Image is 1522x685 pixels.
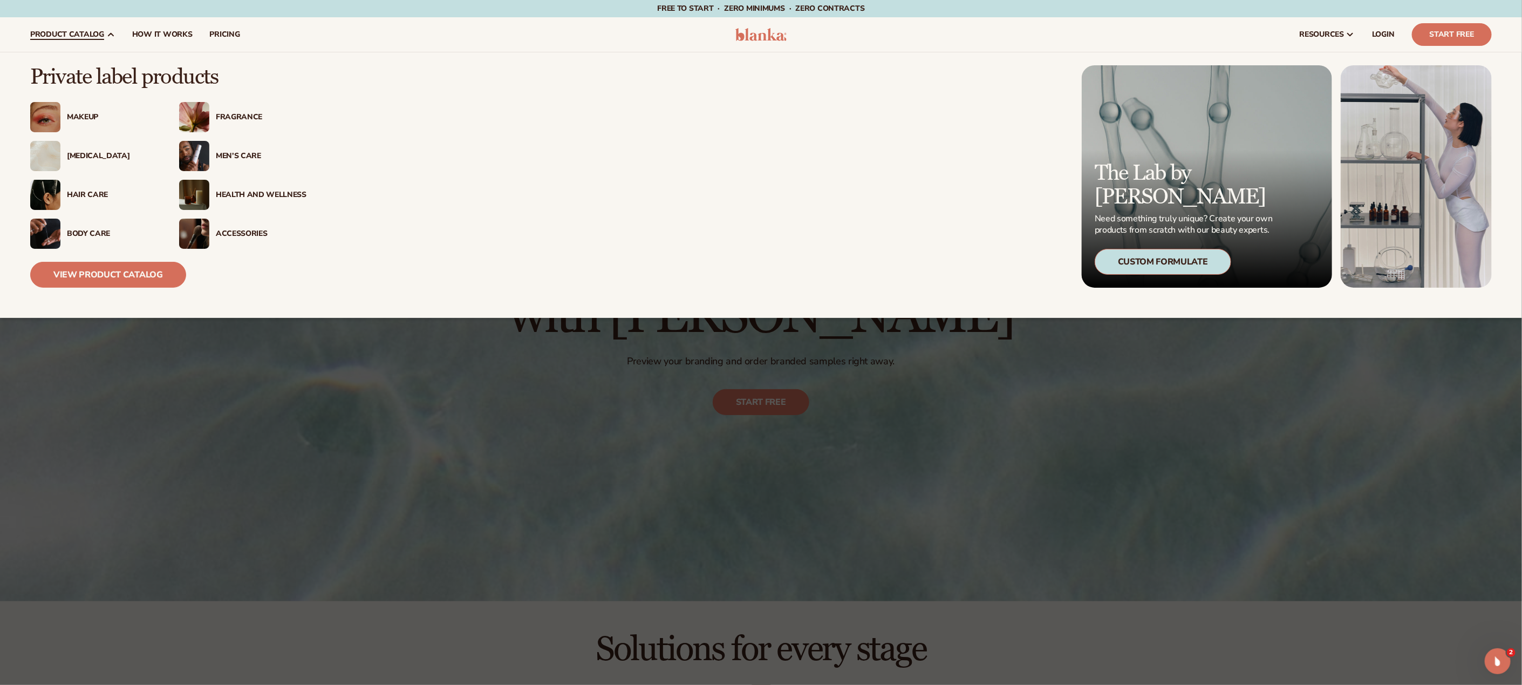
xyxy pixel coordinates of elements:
div: Men’s Care [216,152,306,161]
span: Free to start · ZERO minimums · ZERO contracts [657,3,864,13]
a: Female with glitter eye makeup. Makeup [30,102,158,132]
a: Male holding moisturizer bottle. Men’s Care [179,141,306,171]
span: How It Works [132,30,193,39]
div: Health And Wellness [216,191,306,200]
div: Accessories [216,229,306,239]
img: Male hand applying moisturizer. [30,219,60,249]
p: Private label products [30,65,306,89]
span: LOGIN [1372,30,1395,39]
img: Cream moisturizer swatch. [30,141,60,171]
img: Female with glitter eye makeup. [30,102,60,132]
p: The Lab by [PERSON_NAME] [1095,161,1276,209]
a: Female hair pulled back with clips. Hair Care [30,180,158,210]
img: Candles and incense on table. [179,180,209,210]
a: product catalog [22,17,124,52]
img: Female hair pulled back with clips. [30,180,60,210]
span: pricing [209,30,240,39]
a: Candles and incense on table. Health And Wellness [179,180,306,210]
span: 2 [1507,648,1516,657]
div: Body Care [67,229,158,239]
a: Pink blooming flower. Fragrance [179,102,306,132]
a: How It Works [124,17,201,52]
div: Makeup [67,113,158,122]
div: Hair Care [67,191,158,200]
p: Need something truly unique? Create your own products from scratch with our beauty experts. [1095,213,1276,236]
img: Male holding moisturizer bottle. [179,141,209,171]
a: Cream moisturizer swatch. [MEDICAL_DATA] [30,141,158,171]
a: View Product Catalog [30,262,186,288]
img: logo [735,28,787,41]
span: product catalog [30,30,104,39]
a: Male hand applying moisturizer. Body Care [30,219,158,249]
a: Microscopic product formula. The Lab by [PERSON_NAME] Need something truly unique? Create your ow... [1082,65,1332,288]
a: resources [1291,17,1363,52]
div: [MEDICAL_DATA] [67,152,158,161]
a: Start Free [1412,23,1492,46]
img: Female in lab with equipment. [1341,65,1492,288]
a: LOGIN [1363,17,1403,52]
img: Pink blooming flower. [179,102,209,132]
img: Female with makeup brush. [179,219,209,249]
a: Female with makeup brush. Accessories [179,219,306,249]
span: resources [1300,30,1344,39]
a: pricing [201,17,248,52]
div: Custom Formulate [1095,249,1231,275]
div: Fragrance [216,113,306,122]
iframe: Intercom live chat [1485,648,1511,674]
